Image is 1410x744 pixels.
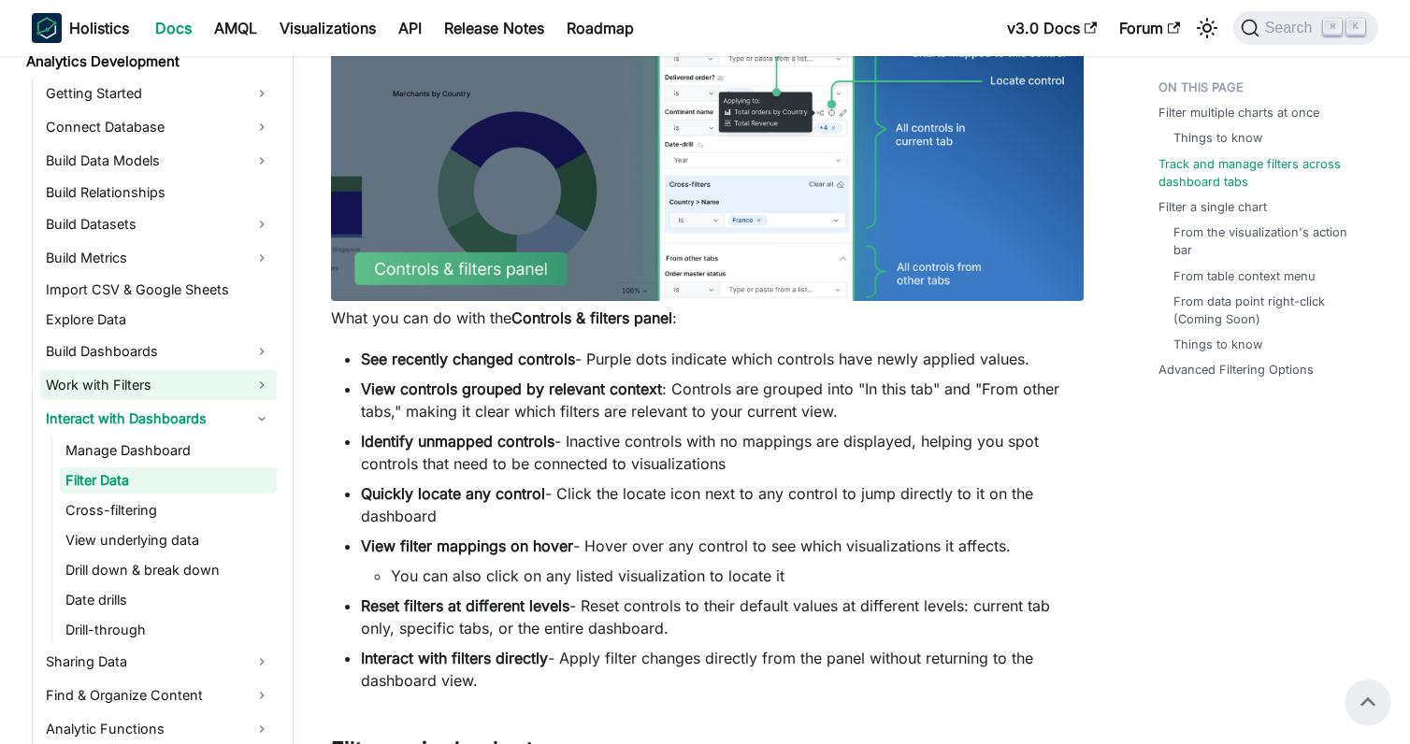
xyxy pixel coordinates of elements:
strong: Controls & filters panel [511,308,672,327]
a: Explore Data [40,307,277,333]
strong: filters [404,596,443,615]
a: Build Dashboards [40,336,277,366]
a: Filter a single chart [1158,198,1267,216]
a: Sharing Data [40,647,277,677]
a: Build Metrics [40,243,277,273]
a: View underlying data [60,527,277,553]
a: Build Data Models [40,146,277,176]
a: AMQL [203,13,268,43]
a: Filter Data [60,467,277,494]
strong: Reset [361,596,399,615]
a: API [387,13,433,43]
li: - Apply filter changes directly from the panel without returning to the dashboard view. [361,647,1084,692]
strong: View filter mappings on hover [361,537,573,555]
a: Release Notes [433,13,555,43]
nav: Docs sidebar [13,56,294,744]
a: Date drills [60,587,277,613]
a: From data point right-click (Coming Soon) [1173,293,1360,328]
button: Switch between dark and light mode (currently light mode) [1192,13,1222,43]
a: Build Relationships [40,179,277,206]
kbd: ⌘ [1323,19,1342,36]
a: Analytics Development [21,49,277,75]
b: Holistics [69,17,129,39]
a: v3.0 Docs [996,13,1108,43]
p: What you can do with the : [331,307,1084,329]
a: Roadmap [555,13,645,43]
a: Manage Dashboard [60,437,277,464]
a: Cross-filtering [60,497,277,523]
li: - Click the locate icon next to any control to jump directly to it on the dashboard [361,482,1084,527]
li: You can also click on any listed visualization to locate it [391,565,1084,587]
strong: Quickly locate any control [361,484,545,503]
a: Interact with Dashboards [40,404,277,434]
span: Search [1259,20,1324,36]
a: Track and manage filters across dashboard tabs [1158,155,1367,191]
a: Docs [144,13,203,43]
a: From table context menu [1173,267,1316,285]
a: Drill-through [60,617,277,643]
strong: Identify unmapped controls [361,432,554,451]
button: Scroll back to top [1345,680,1390,724]
kbd: K [1346,19,1365,36]
li: : Controls are grouped into "In this tab" and "From other tabs," making it clear which filters ar... [361,378,1084,422]
button: Search (Command+K) [1233,11,1378,45]
strong: at different levels [448,596,569,615]
a: Getting Started [40,79,277,108]
strong: Interact with filters directly [361,649,548,667]
a: From the visualization's action bar [1173,223,1360,259]
a: HolisticsHolistics [32,13,129,43]
a: Advanced Filtering Options [1158,361,1314,379]
a: Find & Organize Content [40,680,277,710]
strong: See recently changed controls [361,350,575,368]
a: Analytic Functions [40,714,277,744]
a: Drill down & break down [60,557,277,583]
a: Filter multiple charts at once [1158,104,1319,122]
li: - Reset controls to their default values at different levels: current tab only, specific tabs, or... [361,594,1084,639]
li: - Purple dots indicate which controls have newly applied values. [361,348,1084,370]
a: Connect Database [40,112,277,142]
a: Visualizations [268,13,387,43]
li: - Inactive controls with no mappings are displayed, helping you spot controls that need to be con... [361,430,1084,475]
strong: View controls grouped by relevant context [361,379,662,398]
a: Things to know [1173,129,1262,147]
a: Import CSV & Google Sheets [40,277,277,303]
a: Forum [1108,13,1191,43]
a: Build Datasets [40,209,277,239]
img: Holistics [32,13,62,43]
li: - Hover over any control to see which visualizations it affects. [361,535,1084,587]
a: Work with Filters [40,370,277,400]
a: Things to know [1173,336,1262,353]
